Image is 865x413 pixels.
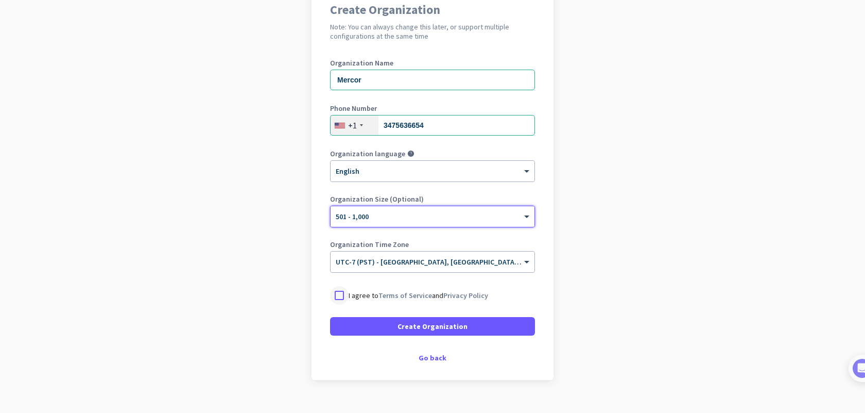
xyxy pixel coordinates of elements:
[378,291,432,300] a: Terms of Service
[330,105,535,112] label: Phone Number
[349,290,488,301] p: I agree to and
[348,120,357,130] div: +1
[407,150,414,157] i: help
[397,321,468,332] span: Create Organization
[330,4,535,16] h1: Create Organization
[330,70,535,90] input: What is the name of your organization?
[330,115,535,136] input: 201-555-0123
[330,195,535,203] label: Organization Size (Optional)
[330,241,535,248] label: Organization Time Zone
[443,291,488,300] a: Privacy Policy
[330,59,535,67] label: Organization Name
[330,317,535,336] button: Create Organization
[330,150,405,157] label: Organization language
[330,22,535,41] h2: Note: You can always change this later, or support multiple configurations at the same time
[330,354,535,361] div: Go back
